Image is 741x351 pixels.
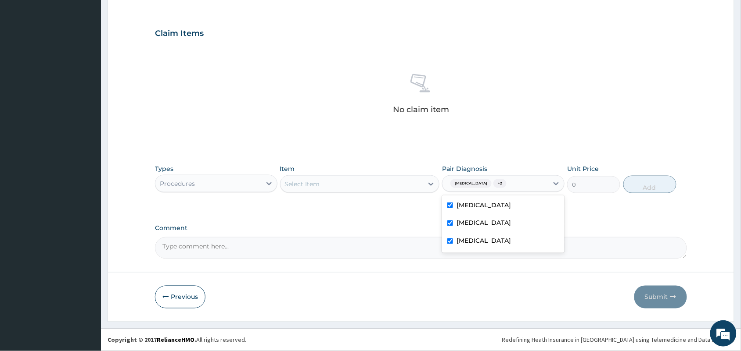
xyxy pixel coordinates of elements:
[634,286,687,308] button: Submit
[450,179,492,188] span: [MEDICAL_DATA]
[4,239,167,270] textarea: Type your message and hit 'Enter'
[155,286,205,308] button: Previous
[46,49,147,60] div: Chat with us now
[457,237,511,245] label: [MEDICAL_DATA]
[160,179,195,188] div: Procedures
[155,29,204,39] h3: Claim Items
[493,179,507,188] span: + 2
[457,219,511,227] label: [MEDICAL_DATA]
[101,329,741,351] footer: All rights reserved.
[155,225,687,232] label: Comment
[393,105,449,114] p: No claim item
[144,4,165,25] div: Minimize live chat window
[51,110,121,199] span: We're online!
[502,336,734,344] div: Redefining Heath Insurance in [GEOGRAPHIC_DATA] using Telemedicine and Data Science!
[285,180,320,188] div: Select Item
[567,164,599,173] label: Unit Price
[457,201,511,209] label: [MEDICAL_DATA]
[108,336,196,344] strong: Copyright © 2017 .
[442,164,487,173] label: Pair Diagnosis
[16,44,36,66] img: d_794563401_company_1708531726252_794563401
[280,164,295,173] label: Item
[157,336,194,344] a: RelianceHMO
[155,165,173,173] label: Types
[623,176,676,193] button: Add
